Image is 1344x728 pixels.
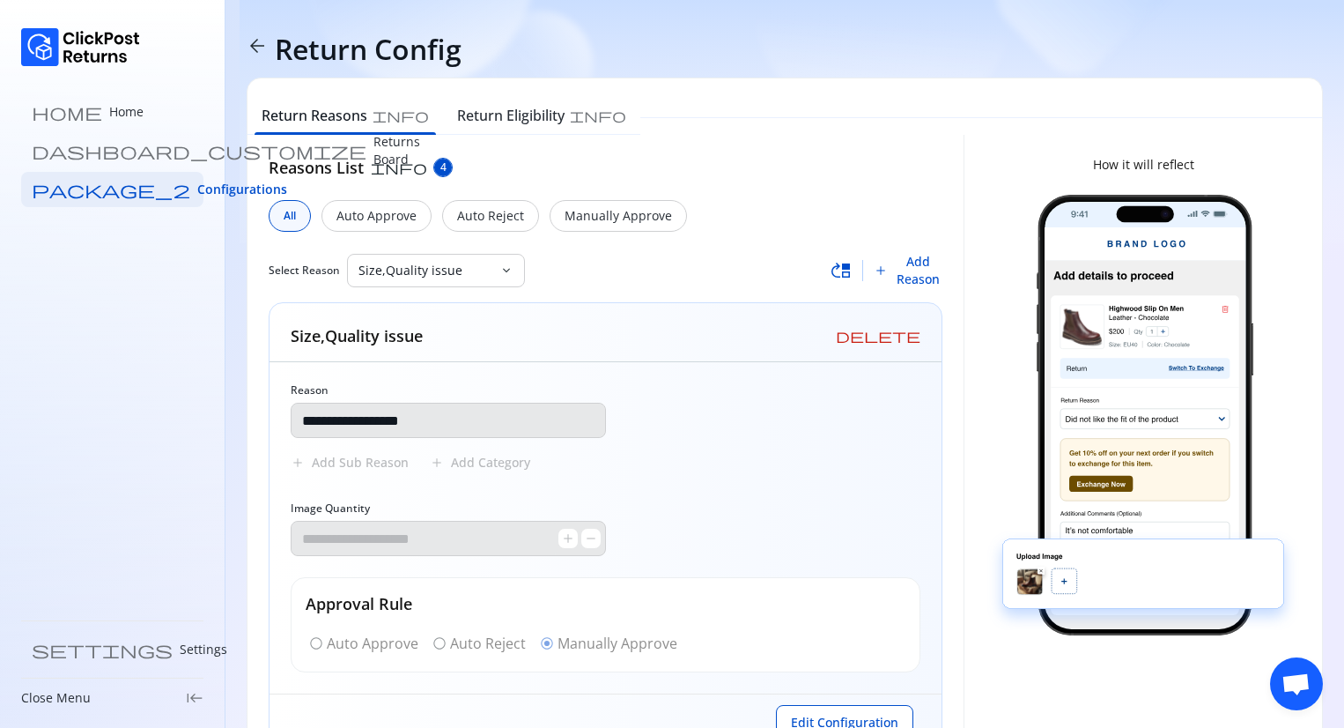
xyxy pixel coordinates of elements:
[291,501,370,516] label: Image Quantity
[874,264,888,278] span: add
[831,260,852,281] span: move_up
[32,181,190,198] span: package_2
[21,632,203,667] a: settings Settings
[570,108,626,123] span: info
[262,105,367,126] h6: Return Reasons
[269,156,364,179] h5: Reasons List
[565,207,672,225] p: Manually Approve
[247,35,268,56] span: arrow_back
[32,103,102,121] span: home
[21,689,91,707] p: Close Menu
[336,207,417,225] p: Auto Approve
[21,94,203,130] a: home Home
[457,207,524,225] p: Auto Reject
[358,262,492,279] p: Size,Quality issue
[986,195,1301,635] img: return-image
[499,264,513,278] span: keyboard_arrow_down
[836,329,920,343] span: delete
[306,592,905,615] h5: Approval Rule
[109,103,144,121] p: Home
[21,133,203,168] a: dashboard_customize Returns Board
[21,689,203,707] div: Close Menukeyboard_tab_rtl
[291,383,329,397] label: Reason
[371,160,427,175] span: info
[457,105,565,126] h6: Return Eligibility
[180,641,227,658] p: Settings
[1270,657,1323,710] div: Open chat
[373,133,420,168] p: Returns Board
[291,324,423,347] h5: Size,Quality issue
[32,142,366,160] span: dashboard_customize
[373,108,429,123] span: info
[284,209,296,223] span: All
[197,181,287,198] span: Configurations
[275,32,462,67] h4: Return Config
[895,253,943,288] span: Add Reason
[21,28,140,66] img: Logo
[269,264,340,278] span: Select Reason
[32,641,173,658] span: settings
[1093,156,1194,174] p: How it will reflect
[440,160,447,175] span: 4
[21,172,203,207] a: package_2 Configurations
[874,253,943,288] button: Add Reason
[186,689,203,707] span: keyboard_tab_rtl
